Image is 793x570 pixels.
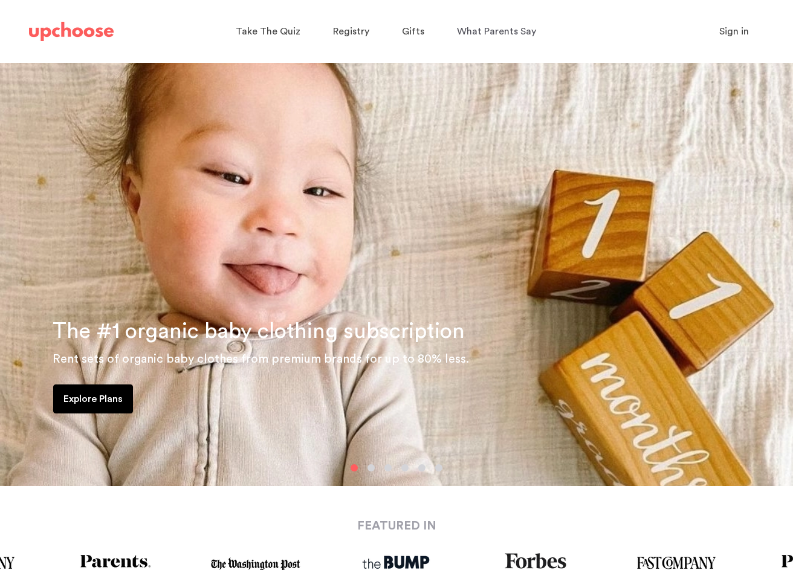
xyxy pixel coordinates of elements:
a: Take The Quiz [236,20,304,44]
a: What Parents Say [457,20,540,44]
p: Rent sets of organic baby clothes from premium brands for up to 80% less. [53,349,778,369]
span: The #1 organic baby clothing subscription [53,320,465,342]
span: Gifts [402,27,424,36]
button: Sign in [704,19,764,44]
a: UpChoose [29,19,114,44]
strong: FEATURED IN [357,520,436,532]
a: Gifts [402,20,428,44]
img: UpChoose [29,22,114,41]
span: Sign in [719,27,749,36]
span: Registry [333,27,369,36]
p: Explore Plans [63,392,123,406]
span: What Parents Say [457,27,536,36]
span: Take The Quiz [236,27,300,36]
a: Registry [333,20,373,44]
a: Explore Plans [53,384,133,413]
